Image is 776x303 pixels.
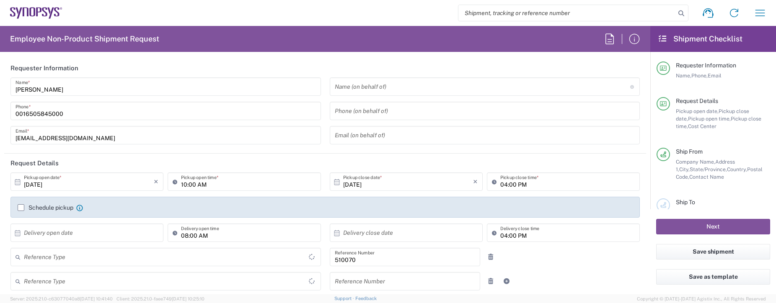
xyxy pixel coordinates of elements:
span: Cost Center [688,123,717,129]
a: Remove Reference [485,275,497,287]
span: City, [679,166,690,172]
span: Client: 2025.21.0-faee749 [116,296,204,301]
span: Email [708,72,722,79]
span: State/Province, [690,166,727,172]
a: Remove Reference [485,251,497,263]
a: Feedback [355,296,377,301]
span: Ship From [676,148,703,155]
label: Schedule pickup [18,204,73,211]
i: × [473,175,478,188]
button: Save shipment [656,244,770,259]
span: Pickup open date, [676,108,719,114]
a: Support [334,296,355,301]
span: Name, [676,72,691,79]
span: Contact Name [689,174,724,180]
i: × [154,175,158,188]
input: Shipment, tracking or reference number [458,5,675,21]
span: Country, [727,166,747,172]
button: Next [656,219,770,234]
span: Copyright © [DATE]-[DATE] Agistix Inc., All Rights Reserved [637,295,766,303]
span: Ship To [676,199,695,205]
h2: Employee Non-Product Shipment Request [10,34,159,44]
span: Pickup open time, [688,116,731,122]
span: Request Details [676,98,718,104]
a: Add Reference [501,275,512,287]
span: Server: 2025.21.0-c63077040a8 [10,296,113,301]
span: Company Name, [676,159,715,165]
span: [DATE] 10:25:10 [172,296,204,301]
h2: Requester Information [10,64,78,72]
h2: Request Details [10,159,59,167]
h2: Shipment Checklist [658,34,742,44]
span: Requester Information [676,62,736,69]
span: [DATE] 10:41:40 [80,296,113,301]
span: Phone, [691,72,708,79]
button: Save as template [656,269,770,285]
